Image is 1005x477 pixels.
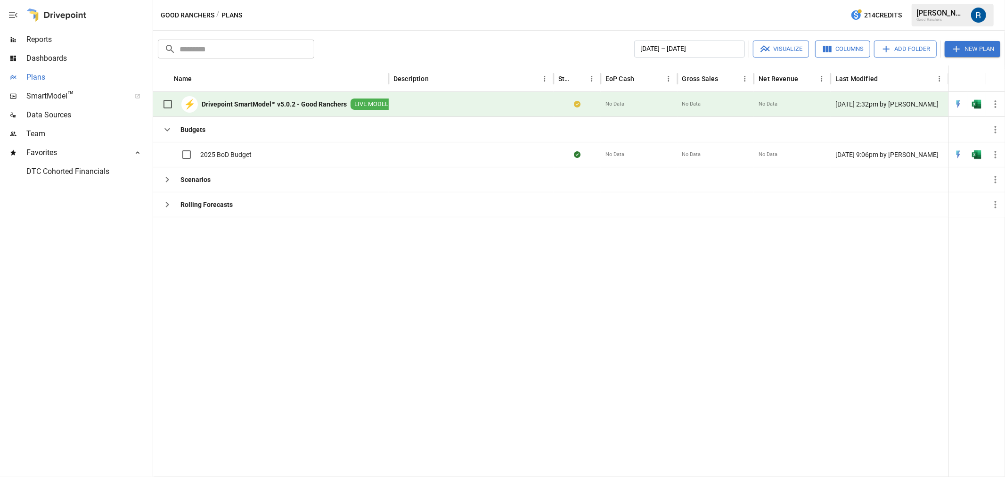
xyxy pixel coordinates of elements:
b: Scenarios [180,175,211,184]
span: Data Sources [26,109,151,121]
span: ™ [67,89,74,101]
div: [DATE] 2:32pm by [PERSON_NAME] [831,92,948,117]
button: Roman Romero [965,2,992,28]
div: Open in Excel [972,99,981,109]
button: Description column menu [538,72,551,85]
button: Gross Sales column menu [738,72,752,85]
div: Sync complete [574,150,580,159]
img: quick-edit-flash.b8aec18c.svg [954,99,963,109]
img: g5qfjXmAAAAABJRU5ErkJggg== [972,150,981,159]
button: Status column menu [585,72,598,85]
button: Sort [879,72,892,85]
span: 214 Credits [864,9,902,21]
img: quick-edit-flash.b8aec18c.svg [954,150,963,159]
button: 214Credits [847,7,906,24]
div: Name [174,75,192,82]
span: Plans [26,72,151,83]
span: SmartModel [26,90,124,102]
div: ⚡ [181,96,198,113]
div: [PERSON_NAME] [916,8,965,17]
div: Open in Quick Edit [954,99,963,109]
div: / [216,9,220,21]
span: DTC Cohorted Financials [26,166,151,177]
div: [DATE] 9:06pm by [PERSON_NAME] [831,142,948,167]
button: Sort [719,72,733,85]
button: [DATE] – [DATE] [634,41,745,58]
button: Add Folder [874,41,937,58]
button: Sort [635,72,648,85]
button: New Plan [945,41,1000,57]
button: Sort [193,72,206,85]
b: Budgets [180,125,205,134]
button: Columns [815,41,870,58]
span: Team [26,128,151,140]
span: Dashboards [26,53,151,64]
div: Good Ranchers [916,17,965,22]
button: Sort [430,72,443,85]
button: Good Ranchers [161,9,214,21]
span: No Data [605,151,624,158]
img: g5qfjXmAAAAABJRU5ErkJggg== [972,99,981,109]
button: Sort [992,72,1005,85]
span: No Data [759,100,777,108]
div: Open in Quick Edit [954,150,963,159]
button: Sort [572,72,585,85]
span: No Data [682,151,701,158]
div: Last Modified [835,75,878,82]
span: No Data [759,151,777,158]
button: EoP Cash column menu [662,72,675,85]
span: LIVE MODEL [351,100,392,109]
div: Net Revenue [759,75,798,82]
b: Rolling Forecasts [180,200,233,209]
div: Status [558,75,571,82]
div: Gross Sales [682,75,719,82]
div: EoP Cash [605,75,634,82]
b: Drivepoint SmartModel™ v5.0.2 - Good Ranchers [202,99,347,109]
span: Favorites [26,147,124,158]
div: Your plan has changes in Excel that are not reflected in the Drivepoint Data Warehouse, select "S... [574,99,580,109]
button: Net Revenue column menu [815,72,828,85]
button: Sort [799,72,812,85]
div: Description [393,75,429,82]
span: 2025 BoD Budget [200,150,252,159]
span: No Data [682,100,701,108]
span: No Data [605,100,624,108]
div: Open in Excel [972,150,981,159]
img: Roman Romero [971,8,986,23]
button: Last Modified column menu [933,72,946,85]
span: Reports [26,34,151,45]
button: Visualize [753,41,809,58]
